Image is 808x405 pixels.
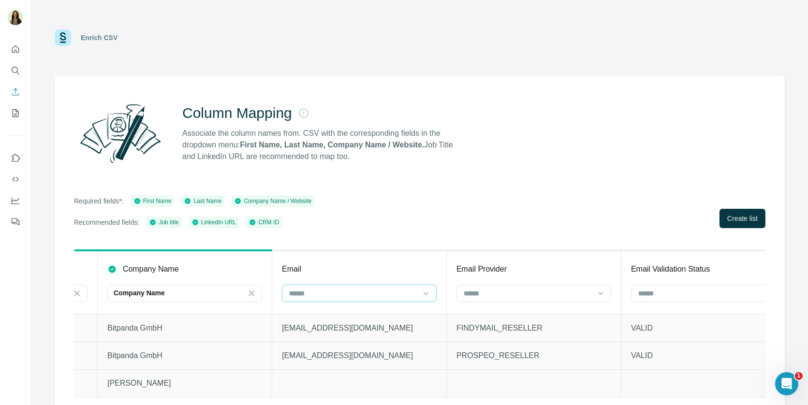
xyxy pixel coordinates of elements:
[795,372,803,380] span: 1
[249,218,279,227] div: CRM ID
[631,350,786,362] p: VALID
[182,128,462,162] p: Associate the column names from. CSV with the corresponding fields in the dropdown menu: Job Titl...
[8,149,23,167] button: Use Surfe on LinkedIn
[8,62,23,79] button: Search
[8,104,23,122] button: My lists
[74,99,167,168] img: Surfe Illustration - Column Mapping
[234,197,311,205] div: Company Name / Website
[8,171,23,188] button: Use Surfe API
[8,10,23,25] img: Avatar
[456,322,611,334] p: FINDYMAIL_RESELLER
[631,263,710,275] p: Email Validation Status
[107,350,262,362] p: Bitpanda GmbH
[74,196,124,206] p: Required fields*:
[182,104,292,122] h2: Column Mapping
[107,322,262,334] p: Bitpanda GmbH
[8,41,23,58] button: Quick start
[240,141,424,149] strong: First Name, Last Name, Company Name / Website.
[8,192,23,209] button: Dashboard
[727,214,758,223] span: Create list
[114,288,165,298] p: Company Name
[55,29,71,46] img: Surfe Logo
[720,209,765,228] button: Create list
[775,372,798,395] iframe: Intercom live chat
[133,197,172,205] div: First Name
[282,350,437,362] p: [EMAIL_ADDRESS][DOMAIN_NAME]
[123,263,179,275] p: Company Name
[107,377,262,389] p: [PERSON_NAME]
[8,83,23,101] button: Enrich CSV
[456,350,611,362] p: PROSPEO_RESELLER
[184,197,221,205] div: Last Name
[631,322,786,334] p: VALID
[149,218,178,227] div: Job title
[282,263,301,275] p: Email
[81,33,118,43] div: Enrich CSV
[456,263,507,275] p: Email Provider
[8,213,23,231] button: Feedback
[191,218,236,227] div: LinkedIn URL
[74,217,139,227] p: Recommended fields:
[282,322,437,334] p: [EMAIL_ADDRESS][DOMAIN_NAME]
